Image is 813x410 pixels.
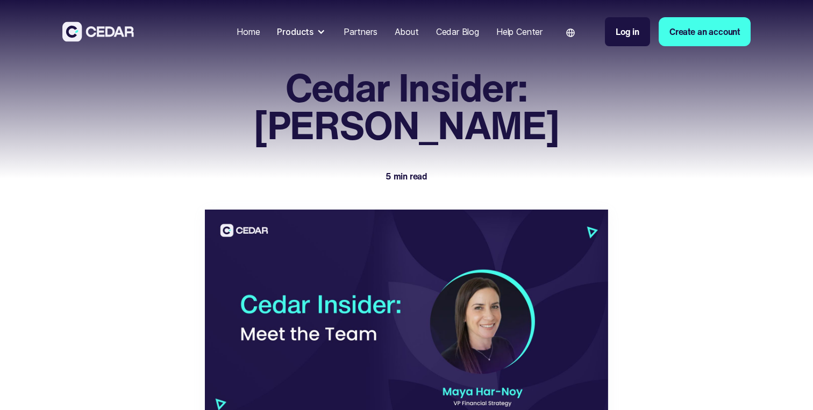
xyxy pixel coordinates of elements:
div: Partners [344,25,377,38]
div: Products [273,21,331,42]
img: world icon [566,28,575,37]
div: Products [277,25,313,38]
a: Create an account [659,17,751,46]
div: 5 min read [386,170,427,183]
div: Home [237,25,260,38]
h1: Cedar Insider: [PERSON_NAME] [205,69,608,144]
a: Partners [339,20,382,44]
a: About [390,20,423,44]
a: Log in [605,17,650,46]
div: Cedar Blog [436,25,479,38]
div: About [395,25,419,38]
a: Cedar Blog [432,20,483,44]
div: Help Center [496,25,543,38]
div: Log in [616,25,639,38]
a: Help Center [492,20,547,44]
a: Home [232,20,264,44]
